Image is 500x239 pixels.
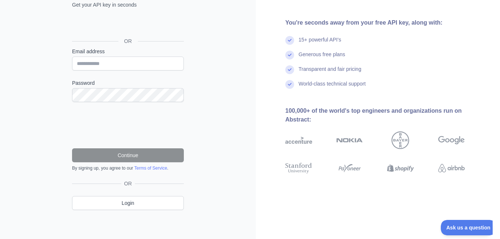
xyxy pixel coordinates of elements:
[134,166,167,171] a: Terms of Service
[121,180,135,187] span: OR
[285,51,294,59] img: check mark
[72,1,184,8] p: Get your API key in seconds
[438,162,465,175] img: airbnb
[299,80,366,95] div: World-class technical support
[285,162,312,175] img: stanford university
[72,111,184,140] iframe: reCAPTCHA
[68,17,186,33] iframe: Sign in with Google Button
[336,131,363,149] img: nokia
[441,220,493,235] iframe: Toggle Customer Support
[72,165,184,171] div: By signing up, you agree to our .
[285,131,312,149] img: accenture
[285,18,488,27] div: You're seconds away from your free API key, along with:
[438,131,465,149] img: google
[392,131,409,149] img: bayer
[299,36,341,51] div: 15+ powerful API's
[118,37,138,45] span: OR
[336,162,363,175] img: payoneer
[387,162,414,175] img: shopify
[285,80,294,89] img: check mark
[72,148,184,162] button: Continue
[72,48,184,55] label: Email address
[299,65,361,80] div: Transparent and fair pricing
[72,196,184,210] a: Login
[72,17,182,33] div: Sign in with Google. Opens in new tab
[285,36,294,45] img: check mark
[285,106,488,124] div: 100,000+ of the world's top engineers and organizations run on Abstract:
[299,51,345,65] div: Generous free plans
[285,65,294,74] img: check mark
[72,79,184,87] label: Password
